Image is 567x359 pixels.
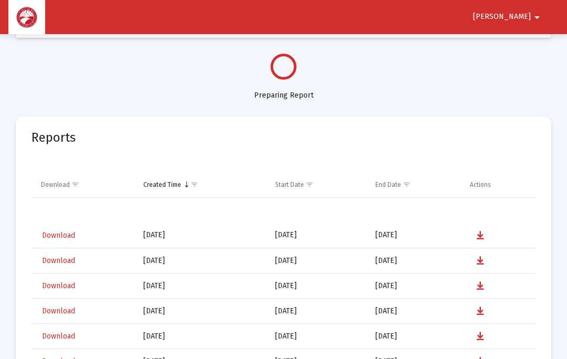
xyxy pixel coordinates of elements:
[42,307,75,315] span: Download
[368,248,463,273] td: [DATE]
[368,172,463,197] td: Column End Date
[463,172,535,197] td: Column Actions
[460,6,556,27] button: [PERSON_NAME]
[143,256,260,266] div: [DATE]
[16,80,551,101] div: Preparing Report
[375,181,401,189] div: End Date
[368,223,463,248] td: [DATE]
[42,256,75,265] span: Download
[71,181,79,188] span: Show filter options for column 'Download'
[143,306,260,316] div: [DATE]
[41,181,70,189] div: Download
[143,230,260,240] div: [DATE]
[268,299,368,324] td: [DATE]
[306,181,313,188] span: Show filter options for column 'Start Date'
[275,181,304,189] div: Start Date
[31,172,136,197] td: Column Download
[42,231,75,240] span: Download
[143,331,260,342] div: [DATE]
[368,299,463,324] td: [DATE]
[136,172,268,197] td: Column Created Time
[473,13,531,22] span: [PERSON_NAME]
[268,223,368,248] td: [DATE]
[42,281,75,290] span: Download
[268,248,368,273] td: [DATE]
[16,7,37,28] img: Dashboard
[268,273,368,299] td: [DATE]
[191,181,198,188] span: Show filter options for column 'Created Time'
[368,324,463,349] td: [DATE]
[403,181,411,188] span: Show filter options for column 'End Date'
[531,7,543,28] mat-icon: arrow_drop_down
[143,281,260,291] div: [DATE]
[368,273,463,299] td: [DATE]
[470,181,491,189] div: Actions
[42,332,75,341] span: Download
[143,181,181,189] div: Created Time
[31,132,76,143] mat-card-title: Reports
[268,324,368,349] td: [DATE]
[268,172,368,197] td: Column Start Date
